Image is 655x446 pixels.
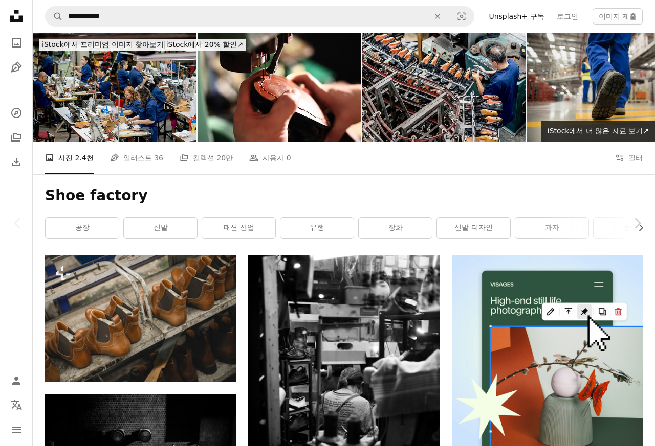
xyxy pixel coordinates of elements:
[45,6,474,27] form: 사이트 전체에서 이미지 찾기
[180,142,233,174] a: 컬렉션 20만
[483,8,550,25] a: Unsplash+ 구독
[154,152,163,163] span: 36
[619,174,655,272] a: 다음
[426,7,449,26] button: 삭제
[287,152,291,163] span: 0
[45,314,236,323] a: 금속 선반 위에 앉아 있는 갈색 신발 줄
[33,33,196,142] img: 공장에서 일하는 수동 작업자
[515,218,588,238] a: 과자
[359,218,432,238] a: 장화
[124,218,197,238] a: 신발
[42,40,166,49] span: iStock에서 프리미엄 이미지 찾아보기 |
[541,121,655,142] a: iStock에서 더 많은 자료 보기↗
[42,40,243,49] span: iStock에서 20% 할인 ↗
[6,127,27,148] a: 컬렉션
[362,33,526,142] img: 공장에서 신발을 만드는 남자
[615,142,643,174] button: 필터
[6,103,27,123] a: 탐색
[46,7,63,26] button: Unsplash 검색
[551,8,584,25] a: 로그인
[280,218,354,238] a: 유행
[6,370,27,391] a: 로그인 / 가입
[6,33,27,53] a: 사진
[46,218,119,238] a: 공장
[6,152,27,172] a: 다운로드 내역
[452,255,643,445] img: file-1723602894256-972c108553a7image
[6,395,27,415] button: 언어
[6,419,27,440] button: 메뉴
[45,186,643,205] h1: Shoe factory
[33,33,252,57] a: iStock에서 프리미엄 이미지 찾아보기|iStock에서 20% 할인↗
[6,57,27,78] a: 일러스트
[45,255,236,382] img: 금속 선반 위에 앉아 있는 갈색 신발 줄
[437,218,510,238] a: 신발 디자인
[216,152,233,163] span: 20만
[248,393,439,403] a: 기계에서 일하는 남자의 흑백 사진
[198,33,361,142] img: 제화공 sews 신발도
[548,127,649,135] span: iStock에서 더 많은 자료 보기 ↗
[202,218,275,238] a: 패션 산업
[449,7,474,26] button: 시각적 검색
[110,142,163,174] a: 일러스트 36
[593,8,643,25] button: 이미지 제출
[249,142,291,174] a: 사용자 0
